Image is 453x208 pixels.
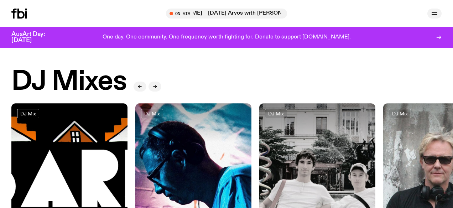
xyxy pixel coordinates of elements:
[11,68,126,95] h2: DJ Mixes
[392,111,408,116] span: DJ Mix
[389,109,411,118] a: DJ Mix
[103,34,351,41] p: One day. One community. One frequency worth fighting for. Donate to support [DOMAIN_NAME].
[141,109,163,118] a: DJ Mix
[20,111,36,116] span: DJ Mix
[144,111,160,116] span: DJ Mix
[11,31,57,43] h3: AusArt Day: [DATE]
[17,109,39,118] a: DJ Mix
[265,109,287,118] a: DJ Mix
[268,111,284,116] span: DJ Mix
[166,9,287,19] button: On Air[DATE] Arvos with [PERSON_NAME][DATE] Arvos with [PERSON_NAME]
